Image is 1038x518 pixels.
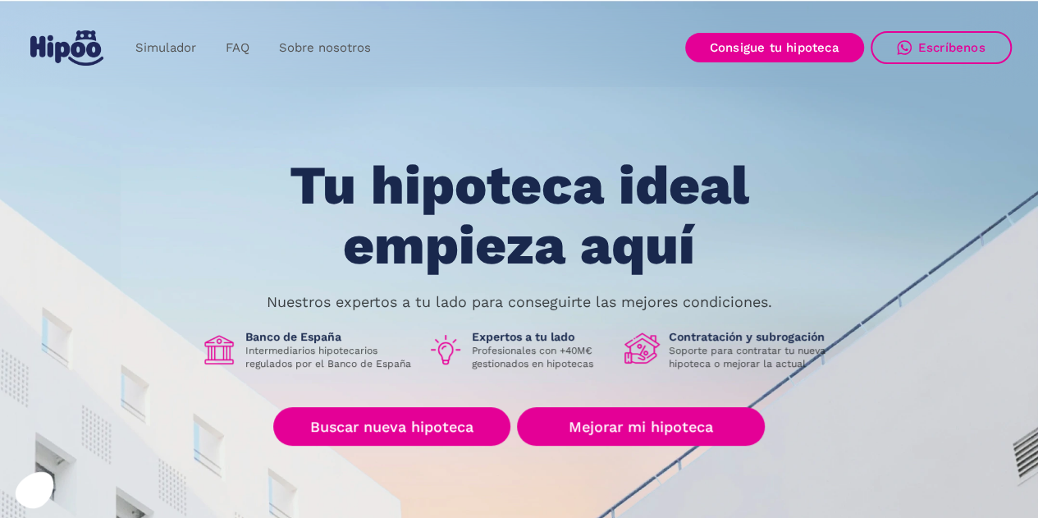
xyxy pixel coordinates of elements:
[669,344,838,370] p: Soporte para contratar tu nueva hipoteca o mejorar la actual
[245,329,414,344] h1: Banco de España
[871,31,1012,64] a: Escríbenos
[208,156,830,275] h1: Tu hipoteca ideal empieza aquí
[27,24,107,72] a: home
[121,32,211,64] a: Simulador
[267,296,772,309] p: Nuestros expertos a tu lado para conseguirte las mejores condiciones.
[918,40,985,55] div: Escríbenos
[472,344,611,370] p: Profesionales con +40M€ gestionados en hipotecas
[273,407,510,446] a: Buscar nueva hipoteca
[669,329,838,344] h1: Contratación y subrogación
[211,32,264,64] a: FAQ
[264,32,386,64] a: Sobre nosotros
[472,329,611,344] h1: Expertos a tu lado
[517,407,764,446] a: Mejorar mi hipoteca
[245,344,414,370] p: Intermediarios hipotecarios regulados por el Banco de España
[685,33,864,62] a: Consigue tu hipoteca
